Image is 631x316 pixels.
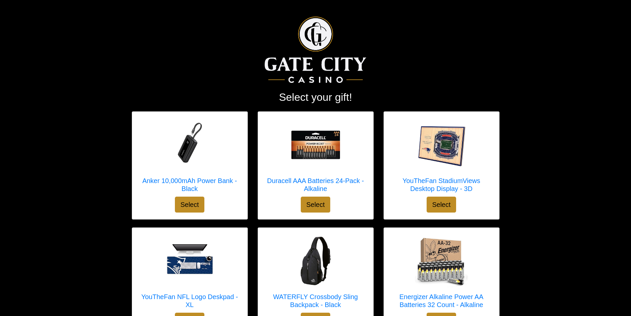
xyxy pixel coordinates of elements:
img: Energizer Alkaline Power AA Batteries 32 Count - Alkaline [415,234,468,287]
h5: YouTheFan NFL Logo Deskpad - XL [139,293,241,309]
a: Duracell AAA Batteries 24-Pack - Alkaline Duracell AAA Batteries 24-Pack - Alkaline [265,118,367,197]
h5: Duracell AAA Batteries 24-Pack - Alkaline [265,177,367,193]
img: YouTheFan NFL Logo Deskpad - XL [163,234,216,287]
h2: Select your gift! [132,91,500,103]
a: WATERFLY Crossbody Sling Backpack - Black WATERFLY Crossbody Sling Backpack - Black [265,234,367,313]
h5: Energizer Alkaline Power AA Batteries 32 Count - Alkaline [391,293,493,309]
button: Select [301,197,331,213]
a: YouTheFan NFL Logo Deskpad - XL YouTheFan NFL Logo Deskpad - XL [139,234,241,313]
img: YouTheFan StadiumViews Desktop Display - 3D [415,118,468,171]
a: YouTheFan StadiumViews Desktop Display - 3D YouTheFan StadiumViews Desktop Display - 3D [391,118,493,197]
button: Select [175,197,205,213]
img: WATERFLY Crossbody Sling Backpack - Black [289,234,342,287]
h5: YouTheFan StadiumViews Desktop Display - 3D [391,177,493,193]
button: Select [427,197,456,213]
a: Anker 10,000mAh Power Bank - Black Anker 10,000mAh Power Bank - Black [139,118,241,197]
img: Logo [265,17,366,83]
h5: Anker 10,000mAh Power Bank - Black [139,177,241,193]
img: Anker 10,000mAh Power Bank - Black [163,118,216,171]
img: Duracell AAA Batteries 24-Pack - Alkaline [289,118,342,171]
h5: WATERFLY Crossbody Sling Backpack - Black [265,293,367,309]
a: Energizer Alkaline Power AA Batteries 32 Count - Alkaline Energizer Alkaline Power AA Batteries 3... [391,234,493,313]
